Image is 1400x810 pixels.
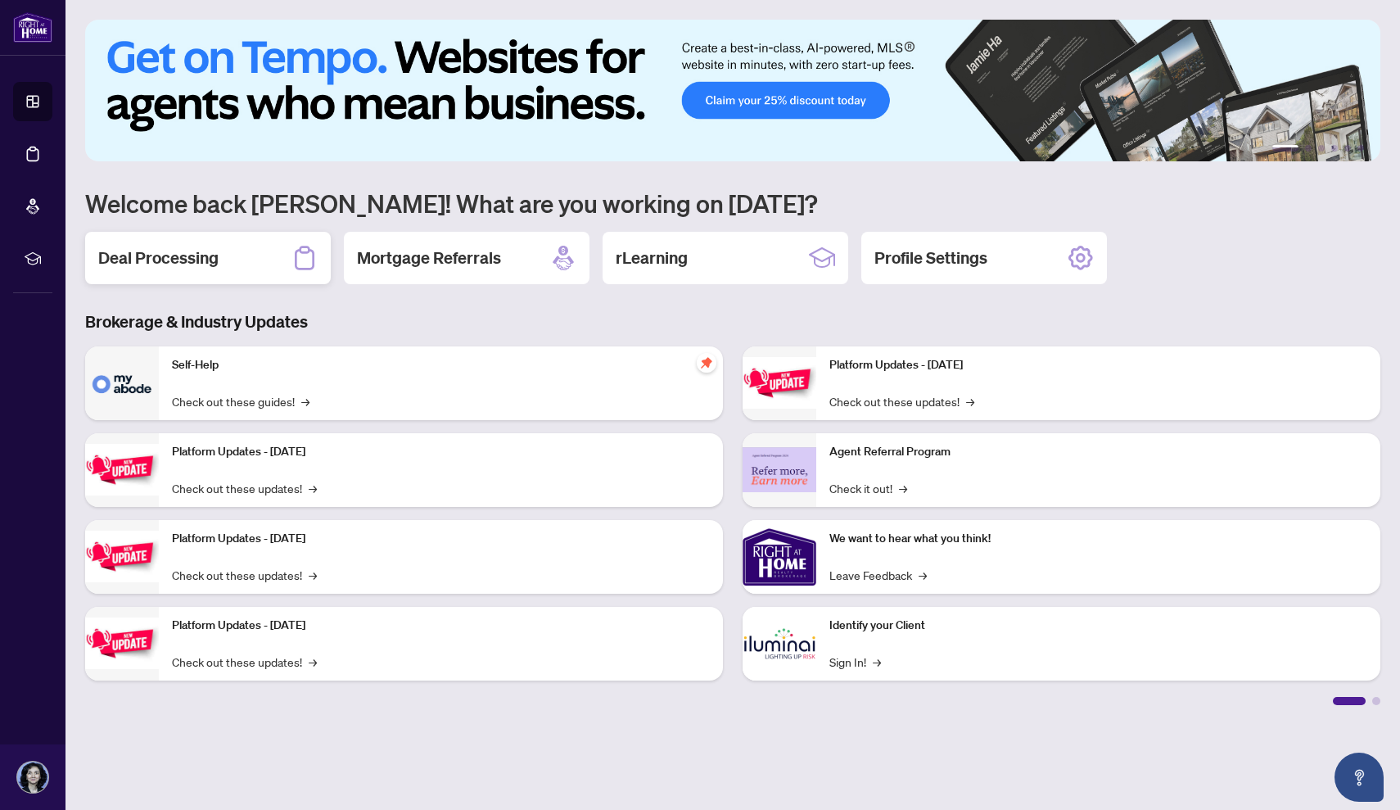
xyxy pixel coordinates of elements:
button: 4 [1331,145,1338,152]
p: We want to hear what you think! [829,530,1367,548]
img: We want to hear what you think! [743,520,816,594]
img: Self-Help [85,346,159,420]
h2: Mortgage Referrals [357,247,501,269]
button: Open asap [1335,753,1384,802]
p: Platform Updates - [DATE] [172,443,710,461]
span: → [309,653,317,671]
a: Check out these guides!→ [172,392,309,410]
img: logo [13,12,52,43]
span: → [301,392,309,410]
button: 5 [1344,145,1351,152]
img: Slide 0 [85,20,1380,161]
span: → [309,479,317,497]
p: Agent Referral Program [829,443,1367,461]
a: Check it out!→ [829,479,907,497]
a: Check out these updates!→ [829,392,974,410]
span: → [873,653,881,671]
a: Sign In!→ [829,653,881,671]
h3: Brokerage & Industry Updates [85,310,1380,333]
p: Self-Help [172,356,710,374]
a: Leave Feedback→ [829,566,927,584]
button: 3 [1318,145,1325,152]
img: Platform Updates - July 21, 2025 [85,531,159,582]
h2: Profile Settings [874,247,987,269]
a: Check out these updates!→ [172,653,317,671]
img: Identify your Client [743,607,816,681]
button: 6 [1357,145,1364,152]
span: → [899,479,907,497]
img: Platform Updates - September 16, 2025 [85,444,159,496]
img: Platform Updates - July 8, 2025 [85,618,159,669]
span: pushpin [697,353,716,373]
span: → [919,566,927,584]
span: → [966,392,974,410]
p: Identify your Client [829,617,1367,635]
img: Platform Updates - June 23, 2025 [743,357,816,409]
img: Agent Referral Program [743,447,816,492]
a: Check out these updates!→ [172,479,317,497]
h2: Deal Processing [98,247,219,269]
p: Platform Updates - [DATE] [829,356,1367,374]
button: 1 [1272,145,1298,152]
h1: Welcome back [PERSON_NAME]! What are you working on [DATE]? [85,188,1380,219]
span: → [309,566,317,584]
button: 2 [1305,145,1312,152]
p: Platform Updates - [DATE] [172,530,710,548]
img: Profile Icon [17,762,48,793]
p: Platform Updates - [DATE] [172,617,710,635]
h2: rLearning [616,247,688,269]
a: Check out these updates!→ [172,566,317,584]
